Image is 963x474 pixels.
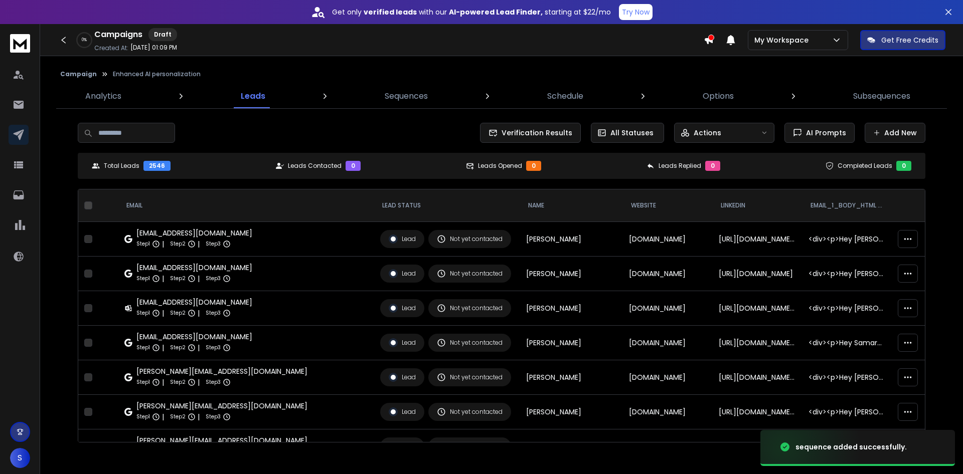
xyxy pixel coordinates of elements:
[136,263,252,273] div: [EMAIL_ADDRESS][DOMAIN_NAME]
[802,291,892,326] td: <div><p>Hey [PERSON_NAME],</p><p>Noticed you're selling soccer gear. In the specialty retail spac...
[619,4,653,20] button: Try Now
[94,29,142,41] h1: Campaigns
[206,239,221,249] p: Step 3
[697,84,740,108] a: Options
[170,239,186,249] p: Step 2
[85,90,121,102] p: Analytics
[802,257,892,291] td: <div><p>Hey [PERSON_NAME],</p><p>Noticed you're selling the Chilled Drinking Fountain. In sustain...
[838,162,892,170] p: Completed Leads
[713,257,802,291] td: [URL][DOMAIN_NAME]
[520,360,622,395] td: [PERSON_NAME]
[389,304,416,313] div: Lead
[437,234,503,244] div: Not yet contacted
[754,35,813,45] p: My Workspace
[389,338,416,347] div: Lead
[143,161,171,171] div: 2546
[162,412,164,422] p: |
[148,28,177,41] div: Draft
[623,291,713,326] td: [DOMAIN_NAME]
[520,222,622,257] td: [PERSON_NAME]
[136,297,252,307] div: [EMAIL_ADDRESS][DOMAIN_NAME]
[610,128,654,138] p: All Statuses
[853,90,910,102] p: Subsequences
[802,360,892,395] td: <div><p>Hey [PERSON_NAME],</p><p>Noticed you're selling stylish tennis apparel. In athletics, lif...
[162,377,164,387] p: |
[623,222,713,257] td: [DOMAIN_NAME]
[235,84,271,108] a: Leads
[437,373,503,382] div: Not yet contacted
[478,162,522,170] p: Leads Opened
[526,161,541,171] div: 0
[480,123,581,143] button: Verification Results
[449,7,543,17] strong: AI-powered Lead Finder,
[170,274,186,284] p: Step 2
[136,412,150,422] p: Step 1
[346,161,361,171] div: 0
[437,304,503,313] div: Not yet contacted
[623,395,713,429] td: [DOMAIN_NAME]
[79,84,127,108] a: Analytics
[623,189,713,222] th: website
[170,377,186,387] p: Step 2
[694,128,721,138] p: Actions
[162,274,164,284] p: |
[802,326,892,360] td: <div><p>Hey Samara,</p><p>Noticed you're selling Quinoa Blonde Ale. In the craft beverage sector,...
[60,70,97,78] button: Campaign
[118,189,374,222] th: EMAIL
[802,222,892,257] td: <div><p>Hey [PERSON_NAME],</p><p>Noticed you're selling Asmara creamy velvet liquid matte lipstic...
[206,377,221,387] p: Step 3
[705,161,720,171] div: 0
[437,407,503,416] div: Not yet contacted
[860,30,945,50] button: Get Free Credits
[713,222,802,257] td: [URL][DOMAIN_NAME][PERSON_NAME]
[520,189,622,222] th: NAME
[198,412,200,422] p: |
[10,448,30,468] button: S
[136,401,307,411] div: [PERSON_NAME][EMAIL_ADDRESS][DOMAIN_NAME]
[198,274,200,284] p: |
[136,377,150,387] p: Step 1
[385,90,428,102] p: Sequences
[198,308,200,318] p: |
[162,239,164,249] p: |
[623,257,713,291] td: [DOMAIN_NAME]
[206,308,221,318] p: Step 3
[802,395,892,429] td: <div><p>Hey [PERSON_NAME],</p><p>Noticed you're selling the [MEDICAL_DATA] Ultra 5 Serum. In skin...
[520,326,622,360] td: [PERSON_NAME]
[82,37,87,43] p: 0 %
[162,343,164,353] p: |
[136,332,252,342] div: [EMAIL_ADDRESS][DOMAIN_NAME]
[659,162,701,170] p: Leads Replied
[136,366,307,376] div: [PERSON_NAME][EMAIL_ADDRESS][DOMAIN_NAME]
[795,442,907,452] div: sequence added successfully.
[713,189,802,222] th: LinkedIn
[198,239,200,249] p: |
[713,395,802,429] td: [URL][DOMAIN_NAME][PERSON_NAME]
[389,407,416,416] div: Lead
[713,360,802,395] td: [URL][DOMAIN_NAME][PERSON_NAME]
[206,412,221,422] p: Step 3
[623,326,713,360] td: [DOMAIN_NAME]
[547,90,583,102] p: Schedule
[713,326,802,360] td: [URL][DOMAIN_NAME][PERSON_NAME]
[113,70,201,78] p: Enhanced AI personalization
[241,90,265,102] p: Leads
[623,360,713,395] td: [DOMAIN_NAME]
[896,161,911,171] div: 0
[520,429,622,464] td: [PERSON_NAME]
[541,84,589,108] a: Schedule
[170,343,186,353] p: Step 2
[713,429,802,464] td: [URL][DOMAIN_NAME][PERSON_NAME]
[881,35,938,45] p: Get Free Credits
[136,228,252,238] div: [EMAIL_ADDRESS][DOMAIN_NAME]
[847,84,916,108] a: Subsequences
[364,7,417,17] strong: verified leads
[206,343,221,353] p: Step 3
[136,343,150,353] p: Step 1
[622,7,650,17] p: Try Now
[10,34,30,53] img: logo
[206,274,221,284] p: Step 3
[198,343,200,353] p: |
